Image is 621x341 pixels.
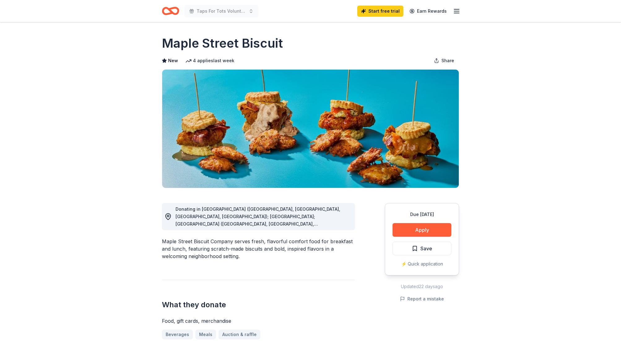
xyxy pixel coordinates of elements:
[393,223,451,237] button: Apply
[176,206,340,330] span: Donating in [GEOGRAPHIC_DATA] ([GEOGRAPHIC_DATA], [GEOGRAPHIC_DATA], [GEOGRAPHIC_DATA], [GEOGRAPH...
[197,7,246,15] span: Taps For Tots Volunteer and Donor Fundraiser
[162,35,283,52] h1: Maple Street Biscuit
[162,238,355,260] div: Maple Street Biscuit Company serves fresh, flavorful comfort food for breakfast and lunch, featur...
[406,6,450,17] a: Earn Rewards
[162,4,179,18] a: Home
[393,260,451,268] div: ⚡️ Quick application
[429,54,459,67] button: Share
[441,57,454,64] span: Share
[400,295,444,303] button: Report a mistake
[162,300,355,310] h2: What they donate
[162,317,355,325] div: Food, gift cards, merchandise
[162,330,193,339] a: Beverages
[195,330,216,339] a: Meals
[219,330,260,339] a: Auction & raffle
[420,244,432,253] span: Save
[184,5,258,17] button: Taps For Tots Volunteer and Donor Fundraiser
[168,57,178,64] span: New
[393,211,451,218] div: Due [DATE]
[393,242,451,255] button: Save
[385,283,459,290] div: Updated 22 days ago
[162,70,459,188] img: Image for Maple Street Biscuit
[357,6,403,17] a: Start free trial
[185,57,234,64] div: 4 applies last week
